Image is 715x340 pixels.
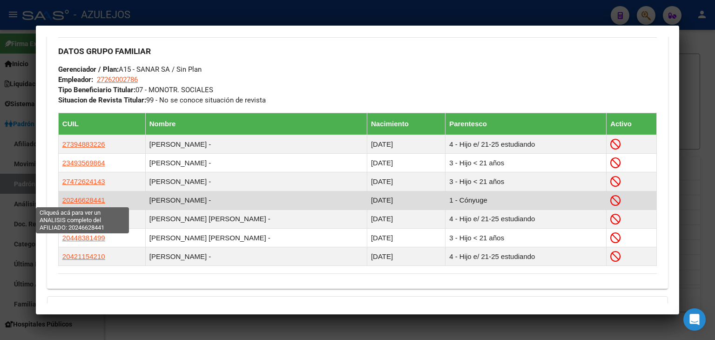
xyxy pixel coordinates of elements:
[445,247,607,266] td: 4 - Hijo e/ 21-25 estudiando
[367,191,445,210] td: [DATE]
[683,308,706,331] div: Open Intercom Messenger
[367,172,445,191] td: [DATE]
[445,135,607,154] td: 4 - Hijo e/ 21-25 estudiando
[58,65,119,74] strong: Gerenciador / Plan:
[145,229,367,247] td: [PERSON_NAME] [PERSON_NAME] -
[145,113,367,135] th: Nombre
[145,191,367,210] td: [PERSON_NAME] -
[445,229,607,247] td: 3 - Hijo < 21 años
[145,154,367,172] td: [PERSON_NAME] -
[58,65,202,74] span: A15 - SANAR SA / Sin Plan
[62,177,105,185] span: 27472624143
[145,172,367,191] td: [PERSON_NAME] -
[62,159,105,167] span: 23493569864
[145,135,367,154] td: [PERSON_NAME] -
[607,113,657,135] th: Activo
[445,172,607,191] td: 3 - Hijo < 21 años
[62,140,105,148] span: 27394883226
[58,96,146,104] strong: Situacion de Revista Titular:
[445,154,607,172] td: 3 - Hijo < 21 años
[367,113,445,135] th: Nacimiento
[58,46,657,56] h3: DATOS GRUPO FAMILIAR
[145,247,367,266] td: [PERSON_NAME] -
[367,247,445,266] td: [DATE]
[367,135,445,154] td: [DATE]
[62,215,105,223] span: 20408700648
[62,252,105,260] span: 20421154210
[367,154,445,172] td: [DATE]
[97,75,138,84] span: 27262002786
[58,86,213,94] span: 07 - MONOTR. SOCIALES
[367,210,445,228] td: [DATE]
[62,196,105,204] span: 20246628441
[58,86,135,94] strong: Tipo Beneficiario Titular:
[445,113,607,135] th: Parentesco
[58,75,93,84] strong: Empleador:
[445,191,607,210] td: 1 - Cónyuge
[445,210,607,228] td: 4 - Hijo e/ 21-25 estudiando
[58,113,145,135] th: CUIL
[58,96,266,104] span: 99 - No se conoce situación de revista
[367,229,445,247] td: [DATE]
[145,210,367,228] td: [PERSON_NAME] [PERSON_NAME] -
[62,234,105,242] span: 20448381499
